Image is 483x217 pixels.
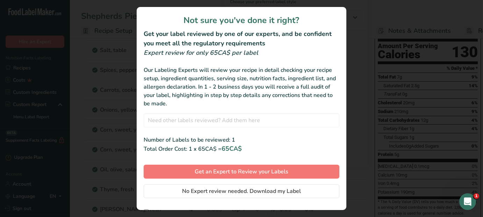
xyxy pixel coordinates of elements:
span: Don't show this again [149,209,193,215]
h1: Not sure you've done it right? [144,14,339,27]
span: No Expert review needed. Download my Label [182,187,301,195]
div: Total Order Cost: 1 x 65CA$ = [144,144,339,154]
div: Our Labeling Experts will review your recipe in detail checking your recipe setup, ingredient qua... [144,66,339,108]
div: Number of Labels to be reviewed: 1 [144,136,339,144]
h2: Get your label reviewed by one of our experts, and be confident you meet all the regulatory requi... [144,29,339,48]
button: Get an Expert to Review your Labels [144,165,339,179]
input: Need other labels reviewed? Add them here [144,113,339,127]
iframe: Intercom live chat [459,193,476,210]
div: Expert review for only 65CA$ per label [144,48,339,58]
span: Get an Expert to Review your Labels [195,167,288,176]
span: 65CA$ [222,144,242,153]
span: 1 [474,193,479,199]
button: No Expert review needed. Download my Label [144,184,339,198]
